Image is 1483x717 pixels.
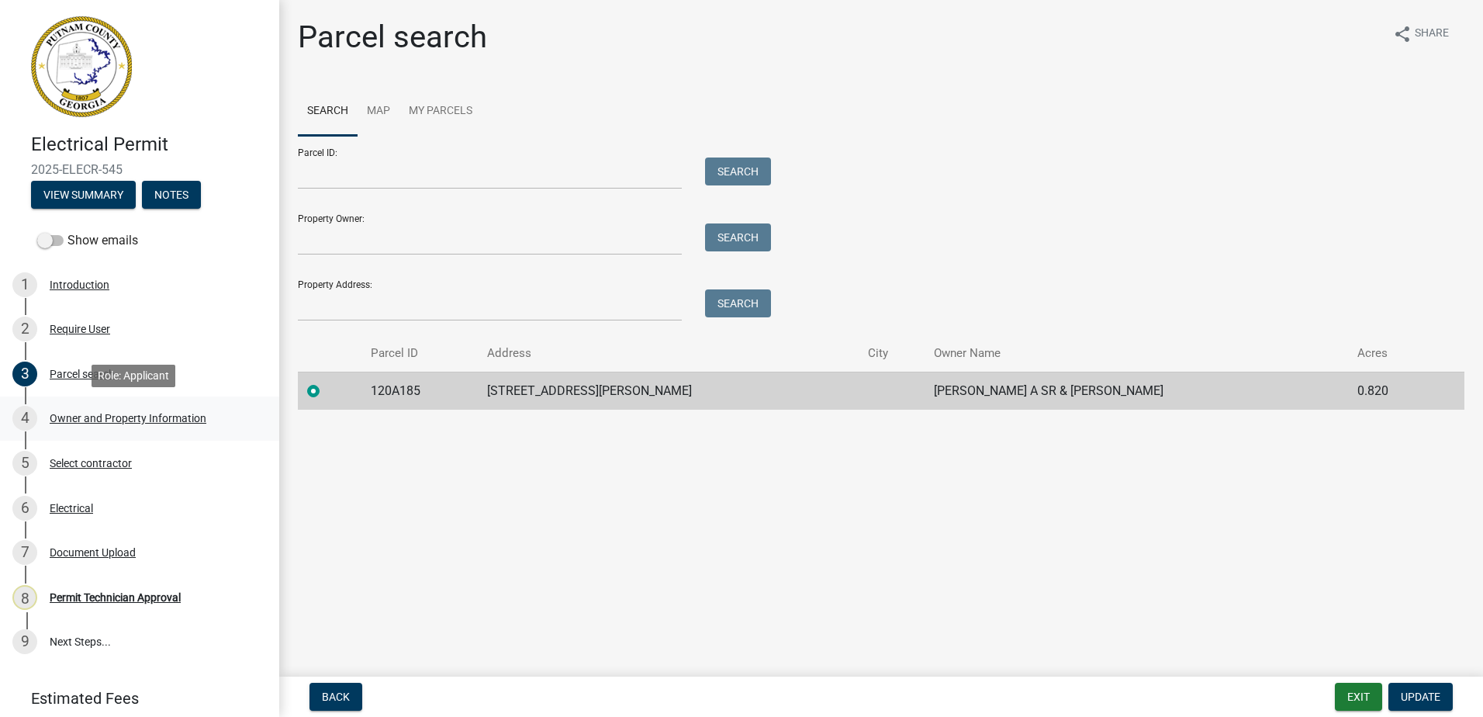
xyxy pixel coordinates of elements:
span: Update [1401,691,1440,703]
div: 4 [12,406,37,431]
div: Document Upload [50,547,136,558]
button: Search [705,158,771,185]
wm-modal-confirm: Summary [31,189,136,202]
a: My Parcels [399,87,482,137]
i: share [1393,25,1412,43]
th: Address [478,335,859,372]
div: 5 [12,451,37,476]
div: 8 [12,585,37,610]
h1: Parcel search [298,19,487,56]
button: Notes [142,181,201,209]
th: Parcel ID [361,335,478,372]
div: Require User [50,324,110,334]
span: 2025-ELECR-545 [31,162,248,177]
td: 120A185 [361,372,478,410]
div: 9 [12,629,37,654]
div: Electrical [50,503,93,514]
span: Share [1415,25,1449,43]
td: 0.820 [1348,372,1433,410]
div: Select contractor [50,458,132,469]
div: Owner and Property Information [50,413,206,424]
div: Role: Applicant [92,365,175,387]
div: 3 [12,362,37,386]
h4: Electrical Permit [31,133,267,156]
span: Back [322,691,350,703]
th: Acres [1348,335,1433,372]
div: 1 [12,272,37,297]
img: Putnam County, Georgia [31,16,132,117]
td: [PERSON_NAME] A SR & [PERSON_NAME] [925,372,1348,410]
button: Exit [1335,683,1382,711]
button: Update [1388,683,1453,711]
td: [STREET_ADDRESS][PERSON_NAME] [478,372,859,410]
div: Introduction [50,279,109,290]
div: 2 [12,317,37,341]
button: Back [309,683,362,711]
th: Owner Name [925,335,1348,372]
button: shareShare [1381,19,1461,49]
th: City [859,335,925,372]
button: View Summary [31,181,136,209]
div: 7 [12,540,37,565]
a: Search [298,87,358,137]
button: Search [705,223,771,251]
wm-modal-confirm: Notes [142,189,201,202]
button: Search [705,289,771,317]
a: Map [358,87,399,137]
div: Permit Technician Approval [50,592,181,603]
div: 6 [12,496,37,521]
div: Parcel search [50,369,115,379]
a: Estimated Fees [12,683,254,714]
label: Show emails [37,231,138,250]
